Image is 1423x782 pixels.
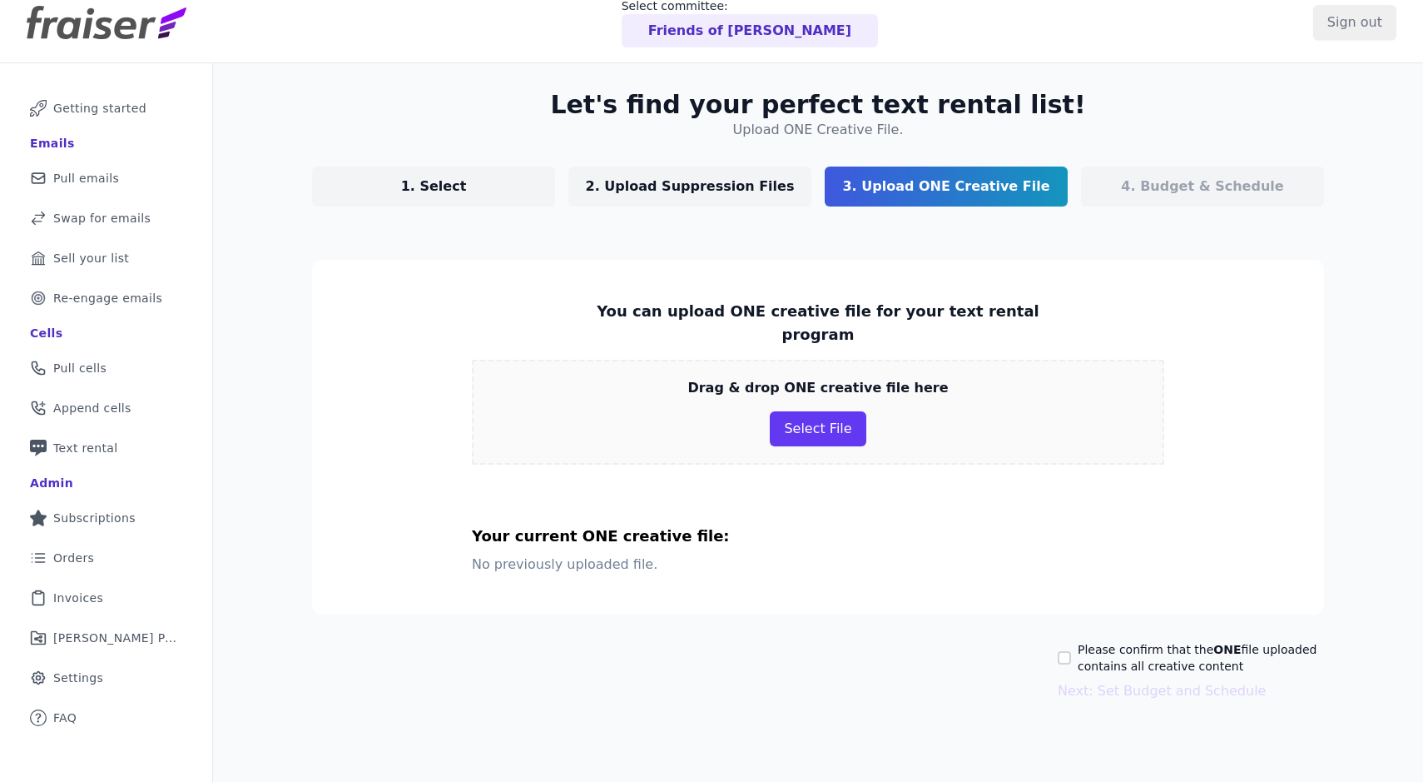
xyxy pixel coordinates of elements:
p: 3. Upload ONE Creative File [842,177,1049,197]
a: Orders [13,540,199,576]
p: 1. Select [401,177,467,197]
input: Sign out [1313,5,1396,40]
span: Swap for emails [53,210,151,227]
p: 2. Upload Suppression Files [586,177,795,197]
button: Select File [770,411,865,446]
a: Getting started [13,90,199,127]
strong: ONE [1213,643,1241,656]
p: Drag & drop ONE creative file here [687,378,948,398]
p: Friends of [PERSON_NAME] [648,21,851,41]
a: Append cells [13,390,199,426]
a: Pull emails [13,160,199,197]
a: Settings [13,660,199,696]
a: Re-engage emails [13,280,199,316]
a: [PERSON_NAME] Performance [13,620,199,656]
span: [PERSON_NAME] Performance [53,630,179,646]
a: 1. Select [312,167,555,207]
span: Pull emails [53,170,119,187]
a: 3. Upload ONE Creative File [825,167,1068,207]
span: Text rental [53,440,118,456]
span: Settings [53,670,103,686]
a: Invoices [13,580,199,616]
span: Getting started [53,100,146,117]
h4: Upload ONE Creative File. [733,120,904,140]
div: Emails [30,135,75,152]
span: Append cells [53,400,131,416]
a: Subscriptions [13,500,199,536]
span: Subscriptions [53,510,136,526]
a: Text rental [13,430,199,466]
img: Fraiser Logo [27,6,186,39]
a: Sell your list [13,240,199,276]
h3: Your current ONE creative file: [472,525,1164,548]
a: Pull cells [13,350,199,386]
span: Re-engage emails [53,290,162,306]
span: Sell your list [53,250,129,266]
span: Pull cells [53,360,107,376]
label: Please confirm that the file uploaded contains all creative content [1078,641,1324,675]
p: You can upload ONE creative file for your text rental program [558,300,1078,346]
h2: Let's find your perfect text rental list! [550,90,1085,120]
div: Admin [30,475,73,491]
span: FAQ [53,710,77,726]
div: Cells [30,325,62,341]
p: 4. Budget & Schedule [1121,177,1283,197]
a: 2. Upload Suppression Files [568,167,811,207]
span: Orders [53,550,94,566]
button: Next: Set Budget and Schedule [1058,681,1266,701]
a: Swap for emails [13,200,199,237]
a: FAQ [13,700,199,736]
span: Invoices [53,590,103,606]
p: No previously uploaded file. [472,548,1164,575]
